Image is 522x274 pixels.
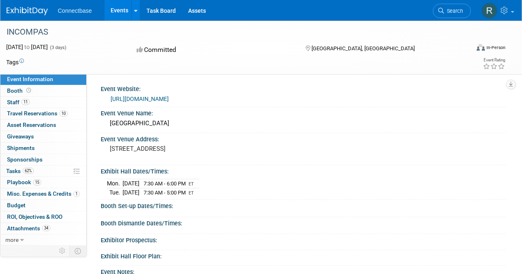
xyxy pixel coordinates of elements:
div: Booth Set-up Dates/Times: [101,200,505,210]
a: Shipments [0,143,86,154]
span: 62% [23,168,34,174]
span: Attachments [7,225,50,232]
span: to [23,44,31,50]
span: 7:30 AM - 5:00 PM [144,190,186,196]
span: Booth not reserved yet [25,87,33,94]
div: In-Person [486,44,505,51]
span: Shipments [7,145,35,151]
a: ROI, Objectives & ROO [0,211,86,222]
span: Search [444,8,463,14]
div: Exhibitor Prospectus: [101,234,505,244]
a: Booth [0,85,86,96]
span: ET [189,181,194,187]
span: Sponsorships [7,156,43,163]
a: Attachments34 [0,223,86,234]
span: (3 days) [49,45,66,50]
span: Connectbase [58,7,92,14]
a: Playbook15 [0,177,86,188]
img: Format-Inperson.png [477,44,485,51]
span: 11 [21,99,30,105]
span: [GEOGRAPHIC_DATA], [GEOGRAPHIC_DATA] [312,45,415,52]
a: Misc. Expenses & Credits1 [0,188,86,199]
div: Event Rating [483,58,505,62]
div: Event Venue Name: [101,107,505,117]
span: ROI, Objectives & ROO [7,213,62,220]
span: Staff [7,99,30,105]
div: Exhibit Hall Dates/Times: [101,165,505,176]
div: Event Venue Address: [101,133,505,143]
span: Misc. Expenses & Credits [7,190,80,197]
span: 15 [33,179,41,185]
a: Tasks62% [0,166,86,177]
span: Giveaways [7,133,34,140]
a: Staff11 [0,97,86,108]
td: Personalize Event Tab Strip [55,246,70,256]
a: Search [433,4,471,18]
span: Event Information [7,76,53,82]
span: Budget [7,202,26,208]
div: [GEOGRAPHIC_DATA] [107,117,499,130]
td: Tags [6,58,24,66]
a: Giveaways [0,131,86,142]
td: [DATE] [123,179,139,188]
span: Asset Reservations [7,122,56,128]
a: Asset Reservations [0,119,86,131]
span: Booth [7,87,33,94]
span: Playbook [7,179,41,185]
div: Event Format [432,43,505,55]
span: ET [189,190,194,196]
span: Travel Reservations [7,110,68,117]
div: Exhibit Hall Floor Plan: [101,250,505,260]
a: Sponsorships [0,154,86,165]
pre: [STREET_ADDRESS] [110,145,260,152]
td: Tue. [107,188,123,197]
a: Event Information [0,74,86,85]
a: Budget [0,200,86,211]
div: Booth Dismantle Dates/Times: [101,217,505,227]
img: Roger Castillo [482,3,497,19]
span: more [5,237,19,243]
div: INCOMPAS [4,25,463,40]
div: Event Website: [101,83,505,93]
span: 34 [42,225,50,231]
td: [DATE] [123,188,139,197]
a: [URL][DOMAIN_NAME] [111,96,169,102]
td: Toggle Event Tabs [70,246,87,256]
span: 1 [73,191,80,197]
a: Travel Reservations10 [0,108,86,119]
span: [DATE] [DATE] [6,44,48,50]
td: Mon. [107,179,123,188]
div: Committed [134,43,292,57]
span: 7:30 AM - 6:00 PM [144,180,186,187]
img: ExhibitDay [7,7,48,15]
a: more [0,234,86,246]
span: 10 [59,110,68,117]
span: Tasks [6,168,34,174]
